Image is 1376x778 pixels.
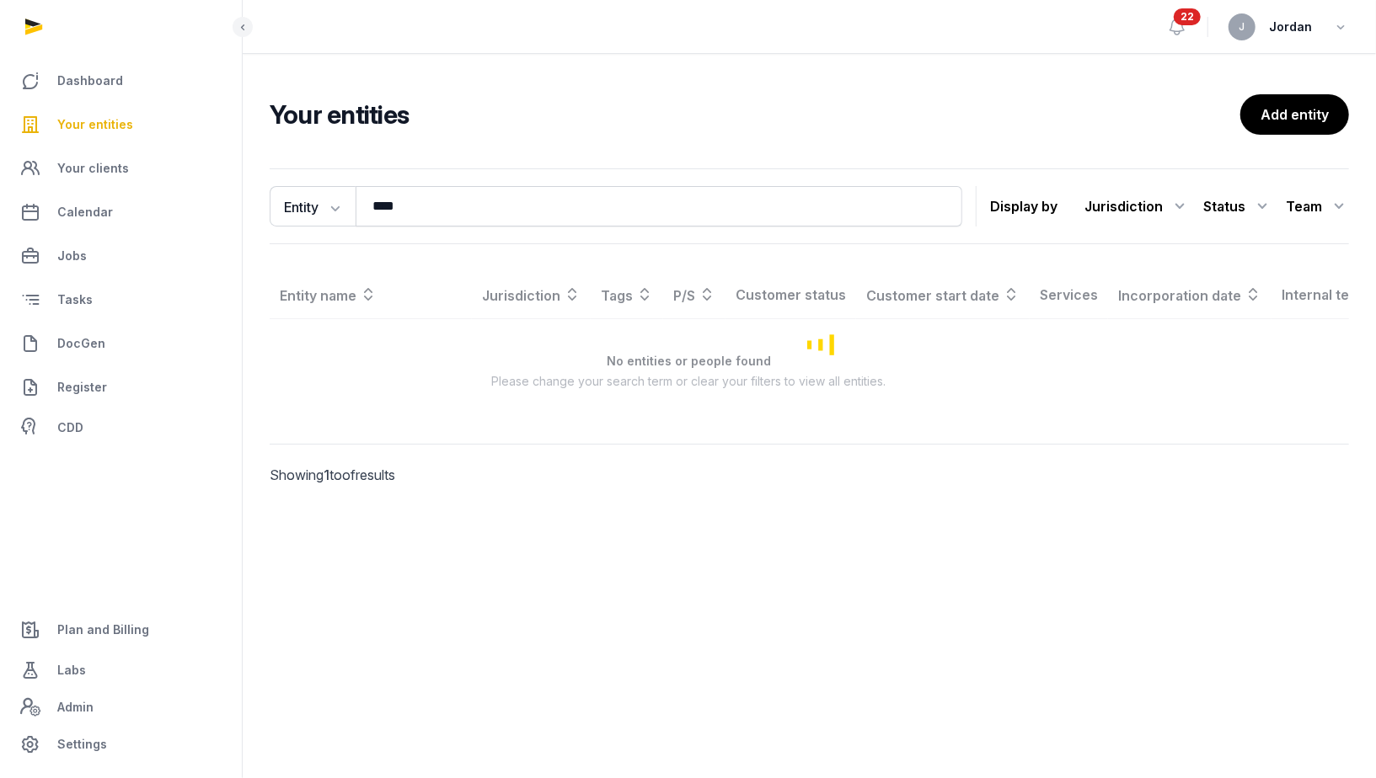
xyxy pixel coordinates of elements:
a: Register [13,367,228,408]
span: 1 [324,466,329,483]
span: Settings [57,734,107,754]
span: Dashboard [57,71,123,91]
div: Jurisdiction [1084,193,1190,220]
a: Your entities [13,104,228,145]
span: Plan and Billing [57,620,149,640]
button: Entity [270,186,356,226]
span: Labs [57,660,86,680]
div: Status [1203,193,1272,220]
span: Calendar [57,202,113,222]
a: DocGen [13,323,228,364]
a: Dashboard [13,61,228,101]
a: Tasks [13,280,228,320]
a: Settings [13,724,228,765]
span: Your clients [57,158,129,179]
h2: Your entities [270,99,1240,130]
a: CDD [13,411,228,445]
p: Display by [990,193,1057,220]
span: CDD [57,418,83,438]
span: Jobs [57,246,87,266]
a: Jobs [13,236,228,276]
a: Admin [13,690,228,724]
span: J [1239,22,1245,32]
a: Calendar [13,192,228,232]
a: Add entity [1240,94,1349,135]
button: J [1229,13,1256,40]
span: DocGen [57,333,105,354]
span: Your entities [57,115,133,135]
div: Team [1286,193,1349,220]
a: Your clients [13,148,228,189]
span: Admin [57,697,94,717]
span: Tasks [57,290,93,310]
span: 22 [1174,8,1201,25]
span: Jordan [1269,17,1312,37]
span: Register [57,377,107,397]
p: Showing to of results [270,445,519,505]
a: Plan and Billing [13,610,228,650]
a: Labs [13,650,228,690]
